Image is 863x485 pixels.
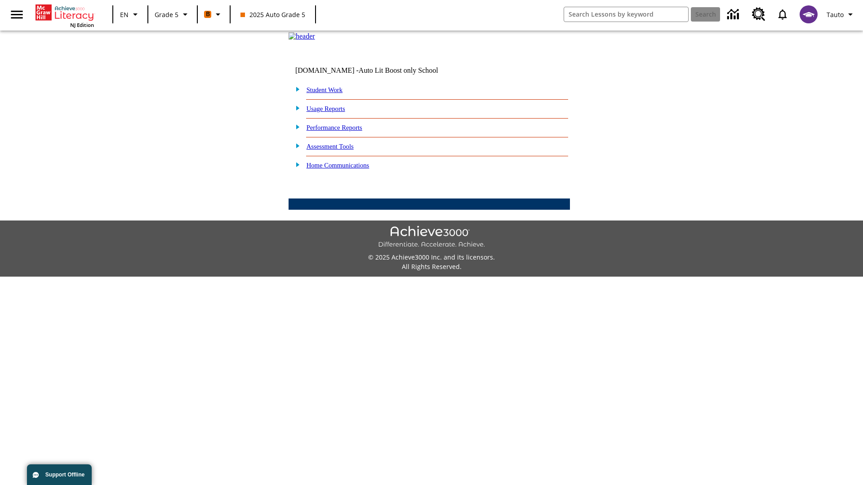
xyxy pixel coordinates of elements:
img: plus.gif [291,160,300,168]
span: Tauto [827,10,844,19]
nobr: Auto Lit Boost only School [359,66,438,74]
span: EN [120,10,129,19]
img: header [289,32,315,40]
input: search field [564,7,688,22]
a: Assessment Tools [307,143,354,150]
img: plus.gif [291,141,300,150]
button: Language: EN, Select a language [116,6,145,22]
a: Notifications [771,3,794,26]
img: Achieve3000 Differentiate Accelerate Achieve [378,226,485,249]
button: Boost Class color is orange. Change class color [200,6,227,22]
a: Usage Reports [307,105,345,112]
button: Support Offline [27,464,92,485]
img: plus.gif [291,123,300,131]
span: Grade 5 [155,10,178,19]
img: plus.gif [291,104,300,112]
button: Profile/Settings [823,6,859,22]
span: Support Offline [45,472,85,478]
button: Open side menu [4,1,30,28]
span: NJ Edition [70,22,94,28]
a: Performance Reports [307,124,362,131]
button: Select a new avatar [794,3,823,26]
button: Grade: Grade 5, Select a grade [151,6,194,22]
img: plus.gif [291,85,300,93]
a: Home Communications [307,162,369,169]
span: B [206,9,210,20]
a: Student Work [307,86,343,93]
a: Data Center [722,2,747,27]
img: avatar image [800,5,818,23]
div: Home [36,3,94,28]
span: 2025 Auto Grade 5 [240,10,305,19]
a: Resource Center, Will open in new tab [747,2,771,26]
td: [DOMAIN_NAME] - [295,66,461,75]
